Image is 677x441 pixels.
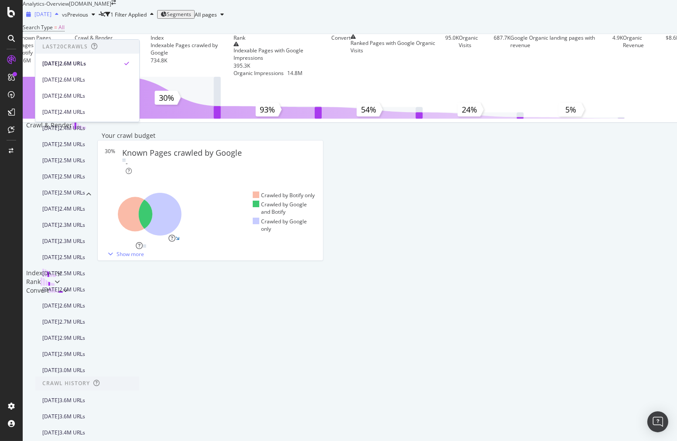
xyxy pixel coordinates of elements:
div: Indexable Pages with Google Impressions [234,47,331,62]
div: 2.5M URLs [59,173,85,181]
img: Equal [143,245,146,247]
div: 2.4M URLs [59,108,85,116]
div: Crawled by Google only [253,218,316,232]
div: Organic Impressions [234,69,284,77]
div: Crawled by Botify only [253,191,315,199]
div: Known Pages crawled by Google [122,147,242,159]
div: 2.6M URLs [59,302,85,310]
div: 4.9K [612,34,623,77]
div: [DATE] [42,173,59,181]
div: [DATE] [42,302,59,310]
div: 2.5M URLs [59,189,85,197]
div: [DATE] [42,334,59,342]
div: [DATE] [42,205,59,213]
span: Segments [167,10,191,18]
div: Google Organic landing pages with revenue [510,34,612,49]
div: [DATE] [42,366,59,374]
div: Convert [331,34,351,41]
div: [DATE] [42,221,59,229]
div: [DATE] [42,157,59,164]
div: [DATE] [42,318,59,326]
button: [DATE] [23,7,62,21]
text: 93% [260,104,275,115]
div: 687.7K [494,34,510,77]
div: 2.4M URLs [59,205,85,213]
button: Previous [67,7,99,21]
div: Ranked Pages with Google Organic Visits [351,39,446,54]
div: 2.9M URLs [59,334,85,342]
span: 2025 Aug. 9th [34,10,52,18]
div: [DATE] [42,237,59,245]
text: 54% [361,104,376,115]
div: [DATE] [42,124,59,132]
div: Last 20 Crawls [42,43,88,50]
div: 2.3M URLs [59,237,85,245]
div: Known Pages [19,34,51,41]
div: [DATE] [42,350,59,358]
div: [DATE] [42,189,59,197]
div: [DATE] [42,108,59,116]
div: 14.8M [287,69,302,77]
div: 3.6M URLs [59,413,85,420]
text: 30% [159,92,174,103]
div: 395.3K [234,62,331,69]
span: All [58,24,65,31]
button: Segments [157,10,195,19]
div: 2.4M URLs [59,124,85,132]
div: Rank [26,277,41,286]
div: Organic Visits [459,34,490,77]
div: [DATE] [42,92,59,100]
div: 2.6M URLs [59,76,85,84]
div: [DATE] [42,413,59,420]
div: 3.6M URLs [59,397,85,404]
div: [DATE] [42,270,59,277]
div: [DATE] [42,397,59,404]
div: Index [26,269,42,277]
div: [DATE] [42,286,59,294]
div: 2.5M URLs [59,253,85,261]
div: 2.6M URLs [59,92,85,100]
span: All pages [195,11,217,18]
div: Crawl & Render [75,34,113,41]
span: Previous [67,11,88,18]
div: 2.7M URLs [59,318,85,326]
div: 1 Filter Applied [110,11,147,18]
div: [DATE] [42,76,59,84]
div: 3.4M URLs [59,429,85,437]
div: Open Intercom Messenger [647,411,668,432]
div: Indexable Pages crawled by Google [151,41,234,56]
text: 24% [462,104,477,115]
div: Crawl & Render [26,121,72,269]
div: 2.3M URLs [59,221,85,229]
div: 2.5M URLs [59,157,85,164]
button: 1 Filter Applied [105,7,157,21]
div: [DATE] [42,429,59,437]
div: Rank [234,34,245,41]
div: [DATE] [42,60,59,68]
div: 2.5M URLs [59,140,85,148]
span: Search Type [23,24,53,31]
div: 2.6M URLs [59,286,85,294]
div: 3.0M URLs [59,366,85,374]
div: Index [151,34,164,41]
div: Convert [26,286,49,295]
div: Crawl History [42,379,90,387]
button: All pages [195,7,227,21]
span: vs [62,11,67,18]
div: 2.6M URLs [59,60,86,68]
div: 95.0K [445,34,459,77]
div: Crawled by Google and Botify [253,201,316,215]
div: 2.5M URLs [59,270,85,277]
div: [DATE] [42,140,59,148]
div: 2.9M URLs [59,350,85,358]
div: 734.8K [151,57,234,64]
text: 5% [566,104,577,115]
span: = [54,24,57,31]
div: Organic Revenue [623,34,662,77]
div: [DATE] [42,253,59,261]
